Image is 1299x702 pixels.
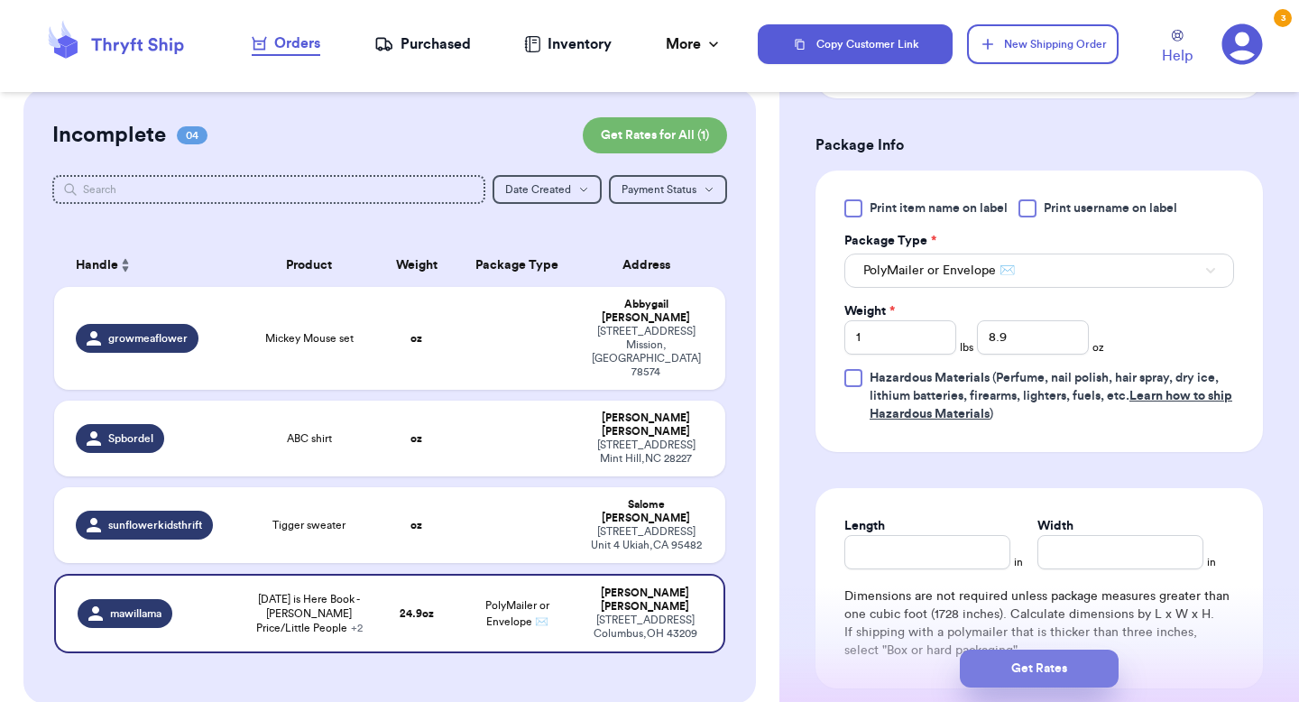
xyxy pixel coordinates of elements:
button: Date Created [493,175,602,204]
a: Inventory [524,33,612,55]
a: Purchased [374,33,471,55]
div: More [666,33,723,55]
strong: 24.9 oz [400,608,434,619]
span: Help [1162,45,1193,67]
span: lbs [960,340,973,355]
th: Address [577,244,725,287]
strong: oz [410,433,422,444]
div: [PERSON_NAME] [PERSON_NAME] [588,411,704,439]
input: Search [52,175,485,204]
span: Spbordel [108,431,153,446]
label: Width [1037,517,1073,535]
div: 3 [1274,9,1292,27]
span: Mickey Mouse set [265,331,354,346]
span: Hazardous Materials [870,372,990,384]
h3: Package Info [815,134,1263,156]
label: Package Type [844,232,936,250]
h2: Incomplete [52,121,166,150]
div: Dimensions are not required unless package measures greater than one cubic foot (1728 inches). Ca... [844,587,1234,660]
span: in [1014,555,1023,569]
a: 3 [1221,23,1263,65]
span: in [1207,555,1216,569]
button: New Shipping Order [967,24,1119,64]
th: Product [242,244,376,287]
div: [STREET_ADDRESS] Unit 4 Ukiah , CA 95482 [588,525,704,552]
span: [DATE] is Here Book - [PERSON_NAME] Price/Little People [253,592,365,635]
strong: oz [410,520,422,531]
label: Weight [844,302,895,320]
span: Print item name on label [870,199,1008,217]
span: 04 [177,126,207,144]
a: Orders [252,32,320,56]
span: ABC shirt [287,431,332,446]
button: Payment Status [609,175,727,204]
div: Salome [PERSON_NAME] [588,498,704,525]
span: Payment Status [622,184,696,195]
label: Length [844,517,885,535]
th: Package Type [456,244,577,287]
strong: oz [410,333,422,344]
span: Tigger sweater [272,518,345,532]
span: PolyMailer or Envelope ✉️ [485,600,549,627]
div: [STREET_ADDRESS] Mint Hill , NC 28227 [588,439,704,466]
span: PolyMailer or Envelope ✉️ [863,262,1015,280]
button: Sort ascending [118,254,133,276]
span: Handle [76,256,118,275]
span: Print username on label [1044,199,1177,217]
div: [STREET_ADDRESS] Columbus , OH 43209 [588,614,702,641]
p: If shipping with a polymailer that is thicker than three inches, select "Box or hard packaging". [844,623,1234,660]
a: Help [1162,30,1193,67]
span: mawillama [110,606,161,621]
span: growmeaflower [108,331,188,346]
div: Abbygail [PERSON_NAME] [588,298,704,325]
div: Orders [252,32,320,54]
button: Get Rates [960,650,1119,688]
th: Weight [376,244,456,287]
span: oz [1092,340,1104,355]
button: PolyMailer or Envelope ✉️ [844,254,1234,288]
span: + 2 [351,623,363,633]
span: sunflowerkidsthrift [108,518,202,532]
button: Copy Customer Link [758,24,953,64]
span: (Perfume, nail polish, hair spray, dry ice, lithium batteries, firearms, lighters, fuels, etc. ) [870,372,1232,420]
span: Date Created [505,184,571,195]
div: [STREET_ADDRESS] Mission , [GEOGRAPHIC_DATA] 78574 [588,325,704,379]
button: Get Rates for All (1) [583,117,727,153]
div: [PERSON_NAME] [PERSON_NAME] [588,587,702,614]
